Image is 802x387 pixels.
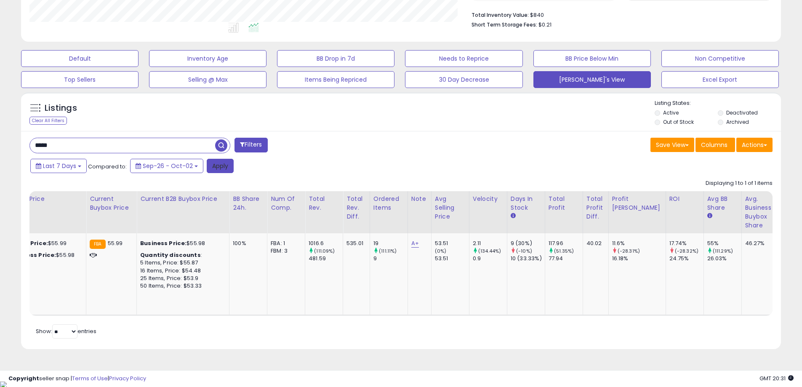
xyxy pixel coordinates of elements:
small: (-28.32%) [675,248,698,254]
div: 17.74% [669,240,703,247]
div: Num of Comp. [271,195,301,212]
div: 46.27% [745,240,773,247]
span: Sep-26 - Oct-02 [143,162,193,170]
div: 16.18% [612,255,666,262]
div: 100% [233,240,261,247]
div: Velocity [473,195,504,203]
small: (111.29%) [713,248,733,254]
small: (111.11%) [379,248,397,254]
div: 2.11 [473,240,507,247]
div: Avg. Business Buybox Share [745,195,776,230]
div: 117.96 [549,240,583,247]
div: FBA: 1 [271,240,298,247]
button: Save View [650,138,694,152]
div: FBM: 3 [271,247,298,255]
span: Last 7 Days [43,162,76,170]
span: Columns [701,141,727,149]
a: Privacy Policy [109,374,146,382]
div: 25 Items, Price: $53.9 [140,275,223,282]
div: Avg BB Share [707,195,738,212]
small: (134.44%) [478,248,501,254]
div: 26.03% [707,255,741,262]
b: Business Price: [140,239,187,247]
a: A+ [411,239,419,248]
div: 481.59 [309,255,343,262]
div: Clear All Filters [29,117,67,125]
div: 77.94 [549,255,583,262]
button: Default [21,50,139,67]
label: Deactivated [726,109,758,116]
div: Total Profit [549,195,579,212]
b: Quantity discounts [140,251,201,259]
div: 40.02 [586,240,602,247]
button: Non Competitive [661,50,779,67]
div: $55.99 [10,240,80,247]
div: 19 [373,240,408,247]
button: BB Price Below Min [533,50,651,67]
button: Sep-26 - Oct-02 [130,159,203,173]
h5: Listings [45,102,77,114]
div: BB Share 24h. [233,195,264,212]
button: Items Being Repriced [277,71,394,88]
div: 16 Items, Price: $54.48 [140,267,223,275]
div: 24.75% [669,255,703,262]
button: Needs to Reprice [405,50,522,67]
span: 2025-10-10 20:31 GMT [759,374,794,382]
button: Last 7 Days [30,159,87,173]
div: Days In Stock [511,195,541,212]
button: Selling @ Max [149,71,266,88]
div: Total Profit Diff. [586,195,605,221]
div: Current Buybox Price [90,195,133,212]
div: 53.51 [435,240,469,247]
li: $840 [472,9,766,19]
label: Archived [726,118,749,125]
div: Listed Price [10,195,83,203]
div: Total Rev. [309,195,339,212]
small: (0%) [435,248,447,254]
button: [PERSON_NAME]'s View [533,71,651,88]
button: Excel Export [661,71,779,88]
div: 0.9 [473,255,507,262]
div: 5 Items, Price: $55.87 [140,259,223,267]
div: Total Rev. Diff. [346,195,366,221]
button: Top Sellers [21,71,139,88]
strong: Copyright [8,374,39,382]
div: 1016.6 [309,240,343,247]
button: Filters [234,138,267,152]
div: Current B2B Buybox Price [140,195,226,203]
small: (-10%) [516,248,532,254]
div: : [140,251,223,259]
div: 535.01 [346,240,363,247]
button: Actions [736,138,773,152]
b: Short Term Storage Fees: [472,21,537,28]
div: 55% [707,240,741,247]
div: 53.51 [435,255,469,262]
div: Profit [PERSON_NAME] [612,195,662,212]
p: Listing States: [655,99,781,107]
small: (111.09%) [314,248,335,254]
div: $55.98 [140,240,223,247]
button: Columns [695,138,735,152]
label: Out of Stock [663,118,694,125]
button: Apply [207,159,234,173]
div: 9 (30%) [511,240,545,247]
small: (-28.31%) [618,248,640,254]
div: 10 (33.33%) [511,255,545,262]
small: (51.35%) [554,248,574,254]
span: 55.99 [108,239,123,247]
div: Ordered Items [373,195,404,212]
button: 30 Day Decrease [405,71,522,88]
span: Show: entries [36,327,96,335]
div: 11.6% [612,240,666,247]
div: Displaying 1 to 1 of 1 items [706,179,773,187]
label: Active [663,109,679,116]
button: BB Drop in 7d [277,50,394,67]
small: Days In Stock. [511,212,516,220]
div: Avg Selling Price [435,195,466,221]
button: Inventory Age [149,50,266,67]
div: ROI [669,195,700,203]
div: 50 Items, Price: $53.33 [140,282,223,290]
div: Note [411,195,428,203]
small: Avg BB Share. [707,212,712,220]
a: Terms of Use [72,374,108,382]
